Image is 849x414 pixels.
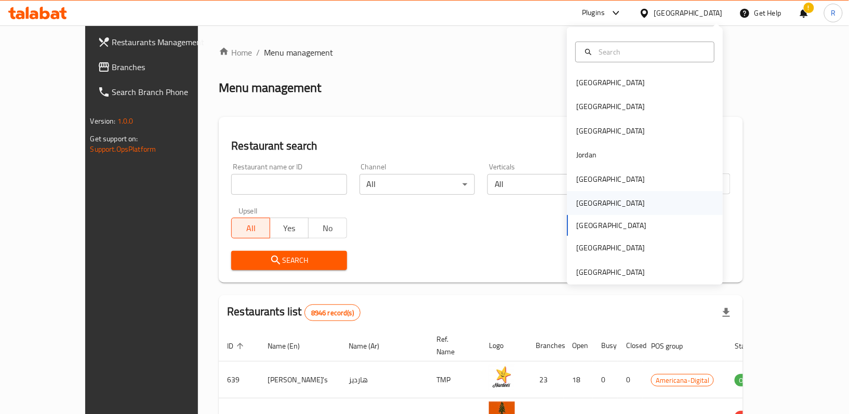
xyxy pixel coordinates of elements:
[527,330,564,362] th: Branches
[90,132,138,145] span: Get support on:
[576,125,645,137] div: [GEOGRAPHIC_DATA]
[112,61,219,73] span: Branches
[576,173,645,185] div: [GEOGRAPHIC_DATA]
[582,7,605,19] div: Plugins
[231,174,347,195] input: Search for restaurant name or ID..
[112,86,219,98] span: Search Branch Phone
[256,46,260,59] li: /
[576,266,645,278] div: [GEOGRAPHIC_DATA]
[231,138,731,154] h2: Restaurant search
[264,46,333,59] span: Menu management
[219,46,743,59] nav: breadcrumb
[89,30,227,55] a: Restaurants Management
[735,340,768,352] span: Status
[564,330,593,362] th: Open
[270,218,309,238] button: Yes
[236,221,266,236] span: All
[652,375,713,386] span: Americana-Digital
[360,174,475,195] div: All
[576,242,645,253] div: [GEOGRAPHIC_DATA]
[259,362,340,398] td: [PERSON_NAME]'s
[268,340,313,352] span: Name (En)
[90,114,116,128] span: Version:
[219,362,259,398] td: 639
[481,330,527,362] th: Logo
[651,340,696,352] span: POS group
[618,330,643,362] th: Closed
[90,142,156,156] a: Support.OpsPlatform
[274,221,304,236] span: Yes
[428,362,481,398] td: TMP
[735,374,760,386] div: OPEN
[349,340,393,352] span: Name (Ar)
[89,79,227,104] a: Search Branch Phone
[89,55,227,79] a: Branches
[304,304,361,321] div: Total records count
[618,362,643,398] td: 0
[240,254,338,267] span: Search
[527,362,564,398] td: 23
[219,79,321,96] h2: Menu management
[238,207,258,215] label: Upsell
[227,340,247,352] span: ID
[576,77,645,88] div: [GEOGRAPHIC_DATA]
[489,365,515,391] img: Hardee's
[436,333,468,358] span: Ref. Name
[219,46,252,59] a: Home
[313,221,343,236] span: No
[594,46,708,58] input: Search
[735,375,760,386] span: OPEN
[487,174,603,195] div: All
[593,362,618,398] td: 0
[714,300,739,325] div: Export file
[564,362,593,398] td: 18
[305,308,360,318] span: 8946 record(s)
[576,149,596,161] div: Jordan
[231,251,347,270] button: Search
[112,36,219,48] span: Restaurants Management
[654,7,723,19] div: [GEOGRAPHIC_DATA]
[576,101,645,112] div: [GEOGRAPHIC_DATA]
[308,218,347,238] button: No
[340,362,428,398] td: هارديز
[593,330,618,362] th: Busy
[227,304,361,321] h2: Restaurants list
[831,7,835,19] span: R
[117,114,134,128] span: 1.0.0
[576,197,645,209] div: [GEOGRAPHIC_DATA]
[231,218,270,238] button: All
